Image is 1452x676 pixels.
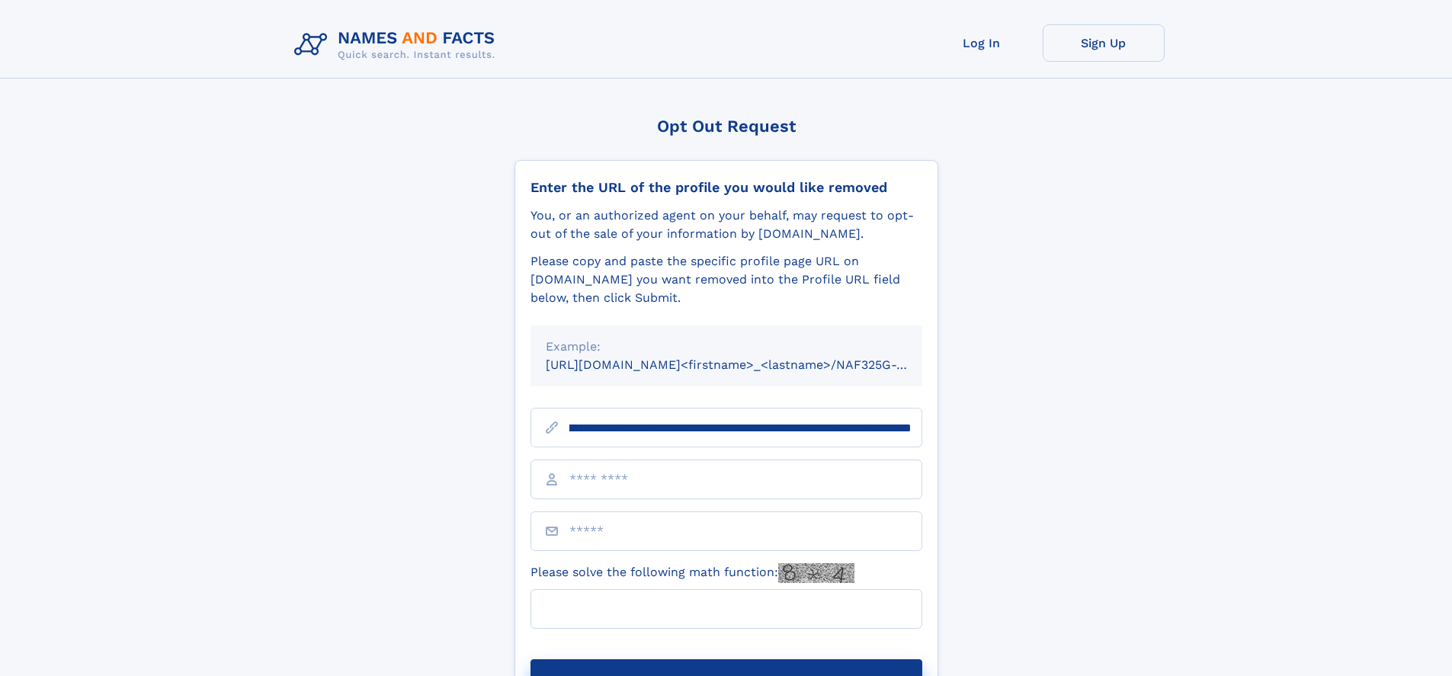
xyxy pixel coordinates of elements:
[530,207,922,243] div: You, or an authorized agent on your behalf, may request to opt-out of the sale of your informatio...
[288,24,508,66] img: Logo Names and Facts
[530,563,854,583] label: Please solve the following math function:
[530,252,922,307] div: Please copy and paste the specific profile page URL on [DOMAIN_NAME] you want removed into the Pr...
[514,117,938,136] div: Opt Out Request
[546,338,907,356] div: Example:
[546,357,951,372] small: [URL][DOMAIN_NAME]<firstname>_<lastname>/NAF325G-xxxxxxxx
[1043,24,1165,62] a: Sign Up
[530,179,922,196] div: Enter the URL of the profile you would like removed
[921,24,1043,62] a: Log In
